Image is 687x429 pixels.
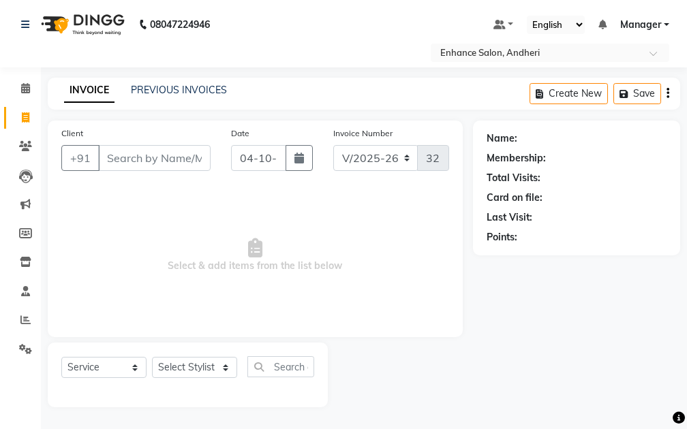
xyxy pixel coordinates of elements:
div: Last Visit: [487,210,532,225]
div: Membership: [487,151,546,165]
input: Search by Name/Mobile/Email/Code [98,145,211,171]
label: Client [61,127,83,140]
div: Card on file: [487,191,543,205]
span: Manager [620,18,661,32]
button: Save [613,83,661,104]
label: Invoice Number [333,127,393,140]
div: Points: [487,230,517,244]
a: INVOICE [64,78,114,103]
img: logo [35,5,128,44]
button: Create New [530,83,608,104]
div: Total Visits: [487,171,540,185]
button: +91 [61,145,100,171]
label: Date [231,127,249,140]
div: Name: [487,131,517,146]
input: Search or Scan [247,356,314,377]
span: Select & add items from the list below [61,187,449,323]
b: 08047224946 [150,5,210,44]
a: PREVIOUS INVOICES [131,84,227,96]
